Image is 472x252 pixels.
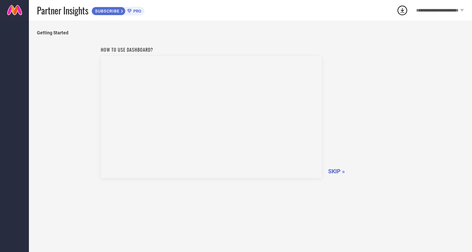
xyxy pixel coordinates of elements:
span: SKIP » [328,168,345,175]
a: SUBSCRIBEPRO [92,5,144,15]
span: PRO [132,9,141,13]
span: Getting Started [37,30,464,35]
div: Open download list [397,4,408,16]
h1: How to use dashboard? [101,46,322,53]
span: Partner Insights [37,4,88,17]
span: SUBSCRIBE [92,9,121,13]
iframe: Workspace Section [101,56,322,178]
